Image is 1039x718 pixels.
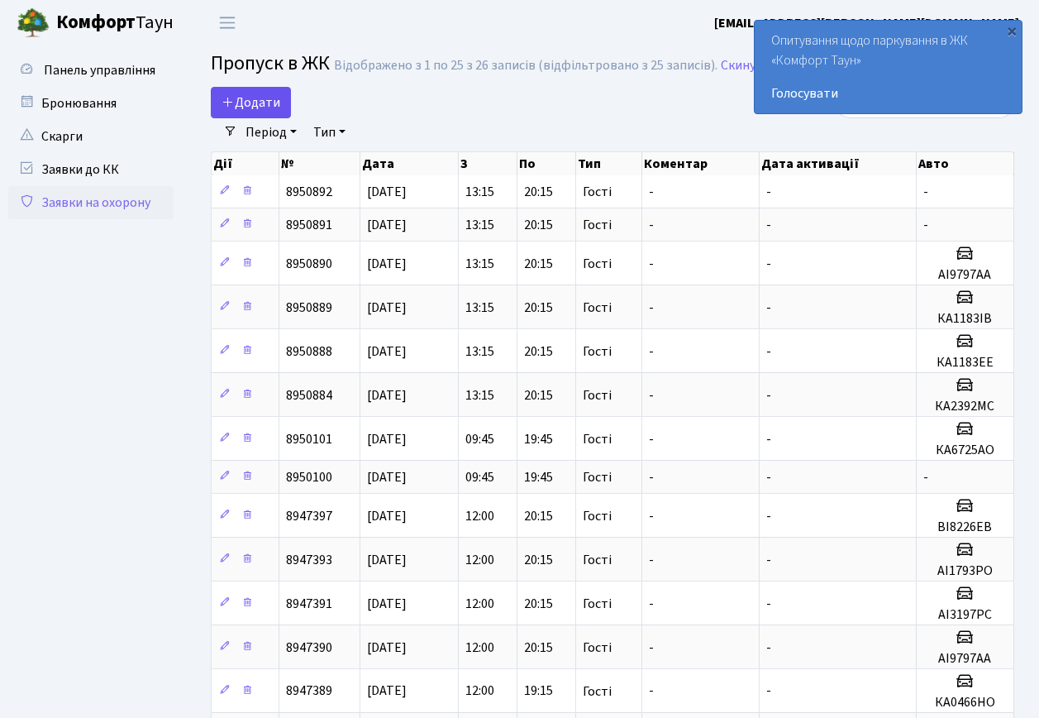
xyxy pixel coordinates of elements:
[367,468,407,486] span: [DATE]
[766,468,771,486] span: -
[923,563,1007,579] h5: АІ1793РО
[721,58,770,74] a: Скинути
[367,342,407,361] span: [DATE]
[279,152,360,175] th: №
[649,595,654,613] span: -
[286,342,332,361] span: 8950888
[239,118,303,146] a: Період
[649,342,654,361] span: -
[583,597,612,610] span: Гості
[524,551,553,569] span: 20:15
[923,607,1007,623] h5: АІ3197РС
[766,342,771,361] span: -
[649,639,654,657] span: -
[367,639,407,657] span: [DATE]
[465,507,494,525] span: 12:00
[367,551,407,569] span: [DATE]
[649,183,654,201] span: -
[766,386,771,404] span: -
[649,551,654,569] span: -
[524,386,553,404] span: 20:15
[286,216,332,234] span: 8950891
[583,301,612,314] span: Гості
[286,255,332,273] span: 8950890
[649,682,654,701] span: -
[367,216,407,234] span: [DATE]
[524,468,553,486] span: 19:45
[923,468,928,486] span: -
[923,399,1007,414] h5: КА2392МС
[465,255,494,273] span: 13:15
[465,299,494,317] span: 13:15
[923,183,928,201] span: -
[211,49,330,78] span: Пропуск в ЖК
[1003,22,1020,39] div: ×
[583,345,612,358] span: Гості
[465,386,494,404] span: 13:15
[923,519,1007,535] h5: ВІ8226ЕВ
[334,58,717,74] div: Відображено з 1 по 25 з 26 записів (відфільтровано з 25 записів).
[8,54,174,87] a: Панель управління
[755,21,1022,113] div: Опитування щодо паркування в ЖК «Комфорт Таун»
[524,255,553,273] span: 20:15
[524,639,553,657] span: 20:15
[286,386,332,404] span: 8950884
[286,507,332,525] span: 8947397
[583,685,612,698] span: Гості
[524,342,553,361] span: 20:15
[917,152,1014,175] th: Авто
[524,183,553,201] span: 20:15
[524,507,553,525] span: 20:15
[649,386,654,404] span: -
[212,152,279,175] th: Дії
[465,682,494,701] span: 12:00
[8,120,174,153] a: Скарги
[517,152,576,175] th: По
[583,641,612,654] span: Гості
[766,639,771,657] span: -
[649,299,654,317] span: -
[367,183,407,201] span: [DATE]
[524,216,553,234] span: 20:15
[583,389,612,402] span: Гості
[766,183,771,201] span: -
[465,430,494,448] span: 09:45
[649,255,654,273] span: -
[766,682,771,701] span: -
[307,118,352,146] a: Тип
[44,61,155,79] span: Панель управління
[367,255,407,273] span: [DATE]
[583,257,612,270] span: Гості
[766,551,771,569] span: -
[923,267,1007,283] h5: АІ9797АА
[56,9,174,37] span: Таун
[367,595,407,613] span: [DATE]
[286,682,332,701] span: 8947389
[465,468,494,486] span: 09:45
[766,507,771,525] span: -
[286,183,332,201] span: 8950892
[714,14,1019,32] b: [EMAIL_ADDRESS][PERSON_NAME][DOMAIN_NAME]
[465,183,494,201] span: 13:15
[923,443,1007,458] h5: КА6725АО
[286,551,332,569] span: 8947393
[766,595,771,613] span: -
[465,216,494,234] span: 13:15
[766,299,771,317] span: -
[222,93,280,112] span: Додати
[766,255,771,273] span: -
[524,430,553,448] span: 19:45
[583,471,612,484] span: Гості
[524,595,553,613] span: 20:15
[211,87,291,118] a: Додати
[923,311,1007,327] h5: КА1183ІВ
[367,682,407,701] span: [DATE]
[766,216,771,234] span: -
[286,595,332,613] span: 8947391
[17,7,50,40] img: logo.png
[524,682,553,701] span: 19:15
[923,216,928,234] span: -
[56,9,136,36] b: Комфорт
[286,639,332,657] span: 8947390
[286,299,332,317] span: 8950889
